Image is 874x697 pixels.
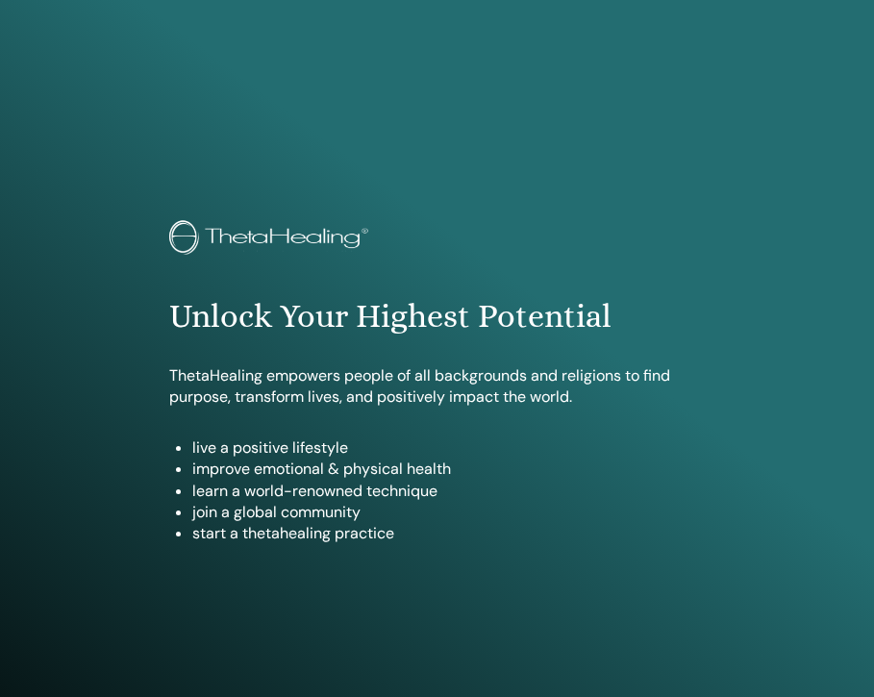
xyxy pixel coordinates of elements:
[192,481,704,502] li: learn a world-renowned technique
[169,365,704,409] p: ThetaHealing empowers people of all backgrounds and religions to find purpose, transform lives, a...
[169,297,704,336] h1: Unlock Your Highest Potential
[192,459,704,480] li: improve emotional & physical health
[192,437,704,459] li: live a positive lifestyle
[192,523,704,544] li: start a thetahealing practice
[192,502,704,523] li: join a global community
